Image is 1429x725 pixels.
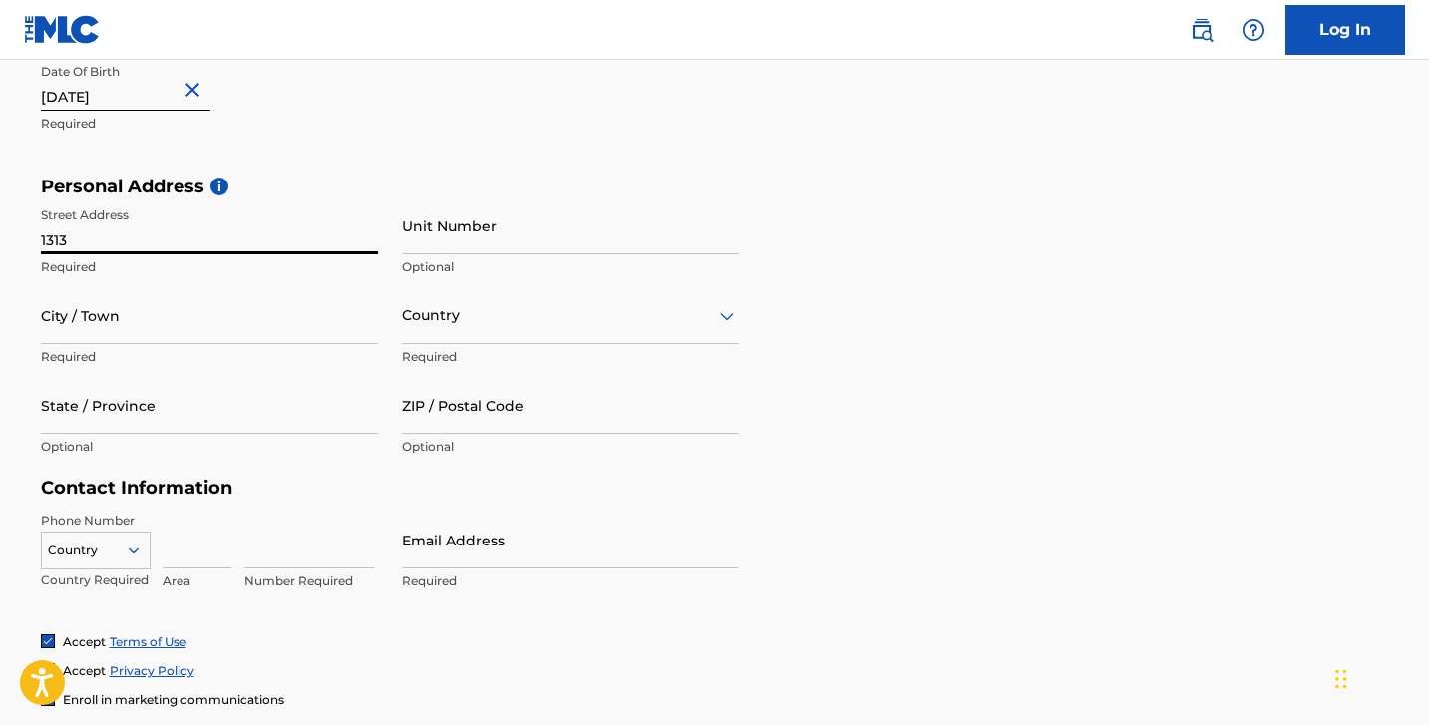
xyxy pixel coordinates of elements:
img: MLC Logo [24,15,101,44]
p: Required [41,258,378,276]
a: Log In [1285,5,1405,55]
p: Required [41,115,378,133]
div: Drag [1335,649,1347,709]
img: checkbox [42,635,54,647]
p: Area [163,572,232,590]
span: Enroll in marketing communications [63,692,284,707]
a: Public Search [1182,10,1222,50]
img: help [1242,18,1265,42]
h5: Contact Information [41,477,739,500]
p: Country Required [41,571,151,589]
p: Optional [41,438,378,456]
p: Optional [402,258,739,276]
p: Optional [402,438,739,456]
button: Close [180,60,210,121]
a: Privacy Policy [110,663,194,678]
img: search [1190,18,1214,42]
p: Required [402,348,739,366]
iframe: Chat Widget [1329,629,1429,725]
div: Help [1234,10,1273,50]
span: i [210,178,228,195]
p: Required [402,572,739,590]
span: Accept [63,634,106,649]
h5: Personal Address [41,176,1389,198]
a: Terms of Use [110,634,186,649]
p: Number Required [244,572,374,590]
span: Accept [63,663,106,678]
p: Required [41,348,378,366]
